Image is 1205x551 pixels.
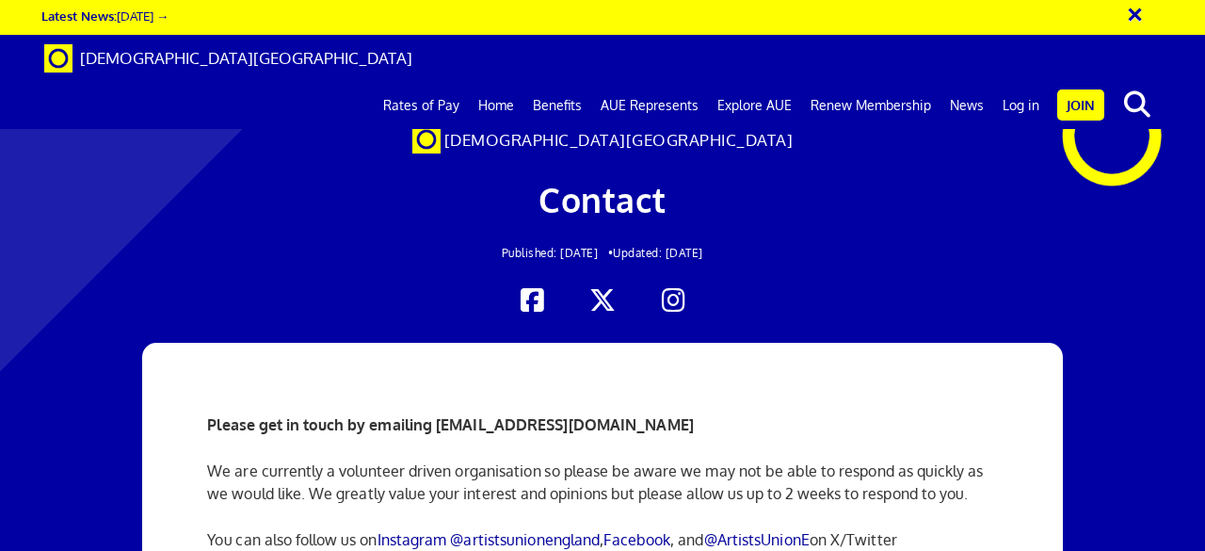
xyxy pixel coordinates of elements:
[1108,85,1165,124] button: search
[591,82,708,129] a: AUE Represents
[30,35,426,82] a: Brand [DEMOGRAPHIC_DATA][GEOGRAPHIC_DATA]
[80,48,412,68] span: [DEMOGRAPHIC_DATA][GEOGRAPHIC_DATA]
[603,530,670,549] a: Facebook
[502,246,614,260] span: Published: [DATE] •
[523,82,591,129] a: Benefits
[704,530,810,549] a: @ArtistsUnionE
[378,530,601,549] a: Instagram @artistsunionengland
[708,82,801,129] a: Explore AUE
[207,460,997,505] p: We are currently a volunteer driven organisation so please be aware we may not be able to respond...
[993,82,1049,129] a: Log in
[801,82,940,129] a: Renew Membership
[940,82,993,129] a: News
[41,8,117,24] strong: Latest News:
[235,247,971,259] h2: Updated: [DATE]
[41,8,169,24] a: Latest News:[DATE] →
[538,178,667,220] span: Contact
[374,82,469,129] a: Rates of Pay
[469,82,523,129] a: Home
[207,415,694,434] strong: Please get in touch by emailing [EMAIL_ADDRESS][DOMAIN_NAME]
[444,130,794,150] span: [DEMOGRAPHIC_DATA][GEOGRAPHIC_DATA]
[207,528,997,551] p: You can also follow us on , , and on X/Twitter
[1057,89,1104,121] a: Join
